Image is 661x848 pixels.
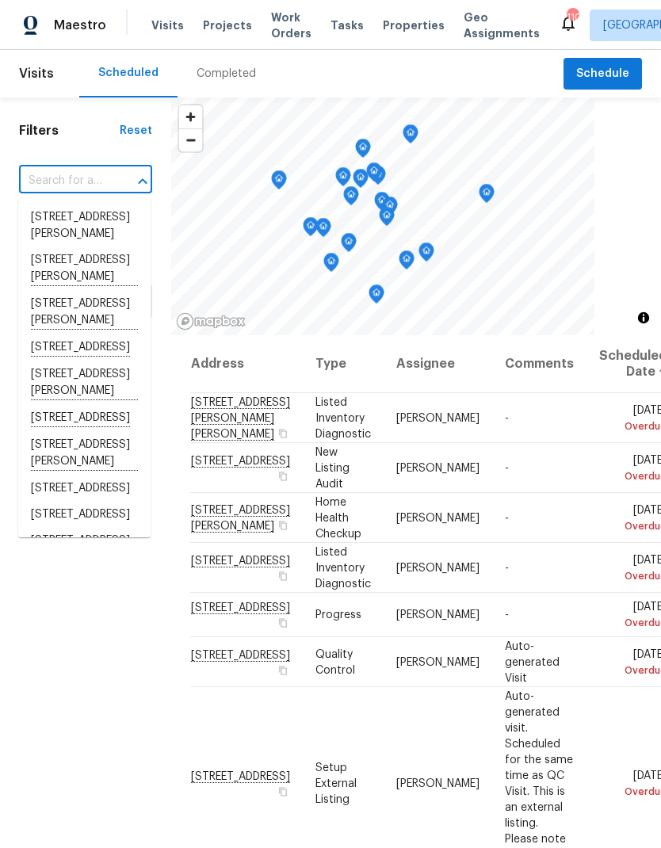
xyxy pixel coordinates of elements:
button: Copy Address [276,616,290,630]
span: [PERSON_NAME] [396,512,480,523]
div: Map marker [335,167,351,192]
span: Zoom out [179,129,202,151]
div: Map marker [353,169,369,193]
span: Tasks [330,20,364,31]
button: Copy Address [276,663,290,677]
h1: Filters [19,123,120,139]
li: [STREET_ADDRESS] [18,528,151,554]
canvas: Map [171,97,594,335]
span: Properties [383,17,445,33]
button: Toggle attribution [634,308,653,327]
span: - [505,462,509,473]
div: Map marker [418,243,434,267]
span: Maestro [54,17,106,33]
span: [PERSON_NAME] [396,412,480,423]
div: Map marker [379,207,395,231]
a: Mapbox homepage [176,312,246,330]
div: Map marker [374,192,390,216]
span: Auto-generated Visit [505,640,560,683]
div: Map marker [271,170,287,195]
div: Map marker [323,253,339,277]
button: Zoom out [179,128,202,151]
span: Work Orders [271,10,311,41]
div: Map marker [403,124,418,149]
div: Map marker [479,184,495,208]
span: - [505,412,509,423]
li: [STREET_ADDRESS] [18,476,151,502]
span: [PERSON_NAME] [396,562,480,573]
div: Map marker [382,197,398,221]
span: [PERSON_NAME] [396,462,480,473]
span: [PERSON_NAME] [396,609,480,621]
button: Schedule [564,58,642,90]
div: Map marker [341,233,357,258]
button: Zoom in [179,105,202,128]
span: - [505,562,509,573]
div: Map marker [369,285,384,309]
span: Listed Inventory Diagnostic [315,396,371,439]
div: Reset [120,123,152,139]
button: Close [132,170,154,193]
button: Copy Address [276,426,290,440]
span: Geo Assignments [464,10,540,41]
span: Toggle attribution [639,309,648,327]
div: Map marker [399,250,415,275]
div: Map marker [343,186,359,211]
span: - [505,609,509,621]
li: [STREET_ADDRESS][PERSON_NAME] [18,204,151,247]
div: Map marker [315,218,331,243]
div: Map marker [366,162,382,187]
div: Completed [197,66,256,82]
button: Copy Address [276,568,290,583]
span: Quality Control [315,648,355,675]
button: Copy Address [276,784,290,798]
span: New Listing Audit [315,446,350,489]
div: Map marker [355,139,371,163]
span: - [505,512,509,523]
th: Comments [492,335,586,393]
span: Listed Inventory Diagnostic [315,546,371,589]
div: 110 [567,10,578,25]
th: Assignee [384,335,492,393]
span: [PERSON_NAME] [396,656,480,667]
th: Type [303,335,384,393]
span: Projects [203,17,252,33]
input: Search for an address... [19,169,108,193]
span: Visits [19,56,54,91]
span: [PERSON_NAME] [396,777,480,789]
button: Copy Address [276,518,290,532]
div: Scheduled [98,65,159,81]
span: Home Health Checkup [315,496,361,539]
li: [STREET_ADDRESS] [18,502,151,528]
span: Setup External Listing [315,762,357,804]
span: Progress [315,609,361,621]
span: Schedule [576,64,629,84]
div: Map marker [303,217,319,242]
th: Address [190,335,303,393]
span: Visits [151,17,184,33]
button: Copy Address [276,468,290,483]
